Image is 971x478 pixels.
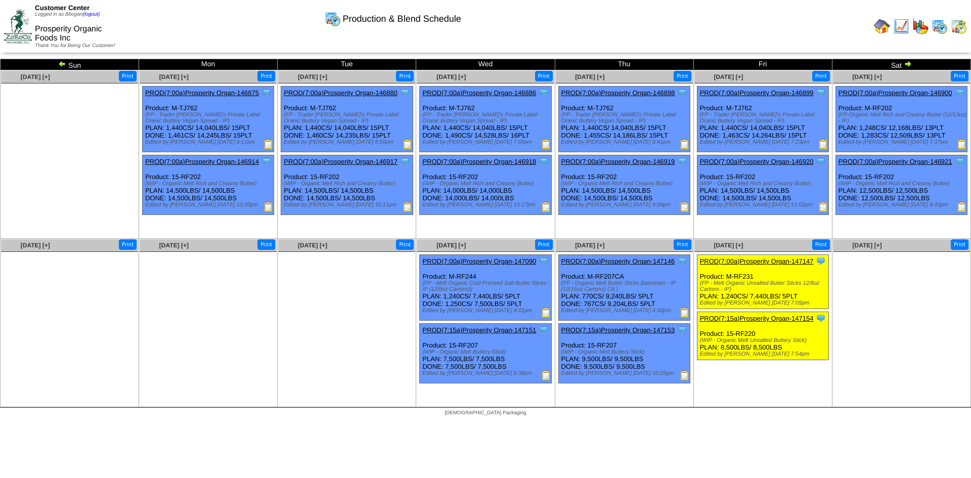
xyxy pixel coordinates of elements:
[35,12,100,17] span: Logged in as Bbogan
[257,239,275,250] button: Print
[284,181,412,187] div: (WIP - Organic Melt Rich and Creamy Butter)
[893,18,909,34] img: line_graph.gif
[853,242,882,249] span: [DATE] [+]
[680,308,690,318] img: Production Report
[422,202,551,208] div: Edited by [PERSON_NAME] [DATE] 10:17pm
[396,239,414,250] button: Print
[714,242,743,249] a: [DATE] [+]
[674,239,691,250] button: Print
[561,349,690,355] div: (WIP - Organic Melt Buttery Stick)
[680,370,690,380] img: Production Report
[145,112,274,124] div: (FP - Trader [PERSON_NAME]'s Private Label Oranic Buttery Vegan Spread - IP)
[561,202,690,208] div: Edited by [PERSON_NAME] [DATE] 9:58pm
[143,86,274,152] div: Product: M-TJ762 PLAN: 1,440CS / 14,040LBS / 15PLT DONE: 1,461CS / 14,245LBS / 15PLT
[700,202,828,208] div: Edited by [PERSON_NAME] [DATE] 11:02pm
[575,73,604,80] a: [DATE] [+]
[697,312,828,360] div: Product: 15-RF220 PLAN: 8,500LBS / 8,500LBS
[677,88,687,98] img: Tooltip
[700,300,828,306] div: Edited by [PERSON_NAME] [DATE] 7:05pm
[957,139,967,149] img: Production Report
[281,155,413,215] div: Product: 15-RF202 PLAN: 14,500LBS / 14,500LBS DONE: 14,500LBS / 14,500LBS
[281,86,413,152] div: Product: M-TJ762 PLAN: 1,440CS / 14,040LBS / 15PLT DONE: 1,460CS / 14,235LBS / 15PLT
[4,9,32,43] img: ZoRoCo_Logo(Green%26Foil)%20jpg.webp
[835,155,967,215] div: Product: 15-RF202 PLAN: 12,500LBS / 12,500LBS DONE: 12,500LBS / 12,500LBS
[436,73,466,80] a: [DATE] [+]
[436,242,466,249] span: [DATE] [+]
[561,370,690,376] div: Edited by [PERSON_NAME] [DATE] 10:25pm
[298,242,327,249] a: [DATE] [+]
[420,155,551,215] div: Product: 15-RF202 PLAN: 14,000LBS / 14,000LBS DONE: 14,000LBS / 14,000LBS
[838,181,967,187] div: (WIP - Organic Melt Rich and Creamy Butter)
[714,73,743,80] a: [DATE] [+]
[700,257,814,265] a: PROD(7:00a)Prosperity Organ-147147
[145,158,259,165] a: PROD(7:00a)Prosperity Organ-146914
[558,155,690,215] div: Product: 15-RF202 PLAN: 14,500LBS / 14,500LBS DONE: 14,500LBS / 14,500LBS
[838,158,952,165] a: PROD(7:00a)Prosperity Organ-146921
[396,71,414,81] button: Print
[674,71,691,81] button: Print
[145,139,274,145] div: Edited by [PERSON_NAME] [DATE] 9:11pm
[325,11,341,27] img: calendarprod.gif
[838,202,967,208] div: Edited by [PERSON_NAME] [DATE] 9:43pm
[263,139,274,149] img: Production Report
[541,370,551,380] img: Production Report
[284,89,398,97] a: PROD(7:00a)Prosperity Organ-146880
[816,156,826,166] img: Tooltip
[21,73,50,80] a: [DATE] [+]
[298,73,327,80] span: [DATE] [+]
[343,14,461,24] span: Production & Blend Schedule
[677,156,687,166] img: Tooltip
[697,255,828,309] div: Product: M-RF231 PLAN: 1,240CS / 7,440LBS / 5PLT
[816,88,826,98] img: Tooltip
[535,239,553,250] button: Print
[812,71,830,81] button: Print
[422,89,536,97] a: PROD(7:00a)Prosperity Organ-146886
[263,202,274,212] img: Production Report
[143,155,274,215] div: Product: 15-RF202 PLAN: 14,500LBS / 14,500LBS DONE: 14,500LBS / 14,500LBS
[539,256,549,266] img: Tooltip
[261,156,272,166] img: Tooltip
[951,18,967,34] img: calendarinout.gif
[816,256,826,266] img: Tooltip
[416,59,555,70] td: Wed
[422,349,551,355] div: (WIP - Organic Melt Buttery Stick)
[561,326,675,334] a: PROD(7:15a)Prosperity Organ-147153
[422,326,536,334] a: PROD(7:15a)Prosperity Organ-147151
[145,89,259,97] a: PROD(7:00a)Prosperity Organ-146875
[951,239,968,250] button: Print
[677,325,687,335] img: Tooltip
[539,325,549,335] img: Tooltip
[119,239,137,250] button: Print
[853,73,882,80] a: [DATE] [+]
[575,242,604,249] span: [DATE] [+]
[21,242,50,249] a: [DATE] [+]
[159,242,189,249] a: [DATE] [+]
[420,86,551,152] div: Product: M-TJ762 PLAN: 1,440CS / 14,040LBS / 15PLT DONE: 1,490CS / 14,528LBS / 16PLT
[832,59,970,70] td: Sat
[420,324,551,383] div: Product: 15-RF207 PLAN: 7,500LBS / 7,500LBS DONE: 7,500LBS / 7,500LBS
[284,112,412,124] div: (FP - Trader [PERSON_NAME]'s Private Label Oranic Buttery Vegan Spread - IP)
[838,89,952,97] a: PROD(7:00a)Prosperity Organ-146900
[700,89,814,97] a: PROD(7:00a)Prosperity Organ-146899
[422,370,551,376] div: Edited by [PERSON_NAME] [DATE] 6:38pm
[139,59,278,70] td: Mon
[697,155,828,215] div: Product: 15-RF202 PLAN: 14,500LBS / 14,500LBS DONE: 14,500LBS / 14,500LBS
[257,71,275,81] button: Print
[955,156,965,166] img: Tooltip
[539,156,549,166] img: Tooltip
[35,43,115,49] span: Thank You for Being Our Customer!
[420,255,551,321] div: Product: M-RF244 PLAN: 1,240CS / 7,440LBS / 5PLT DONE: 1,250CS / 7,500LBS / 5PLT
[558,86,690,152] div: Product: M-TJ762 PLAN: 1,440CS / 14,040LBS / 15PLT DONE: 1,455CS / 14,186LBS / 15PLT
[693,59,832,70] td: Fri
[677,256,687,266] img: Tooltip
[816,313,826,323] img: Tooltip
[541,139,551,149] img: Production Report
[261,88,272,98] img: Tooltip
[561,181,690,187] div: (WIP - Organic Melt Rich and Creamy Butter)
[278,59,416,70] td: Tue
[403,202,413,212] img: Production Report
[284,158,398,165] a: PROD(7:00a)Prosperity Organ-146917
[955,88,965,98] img: Tooltip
